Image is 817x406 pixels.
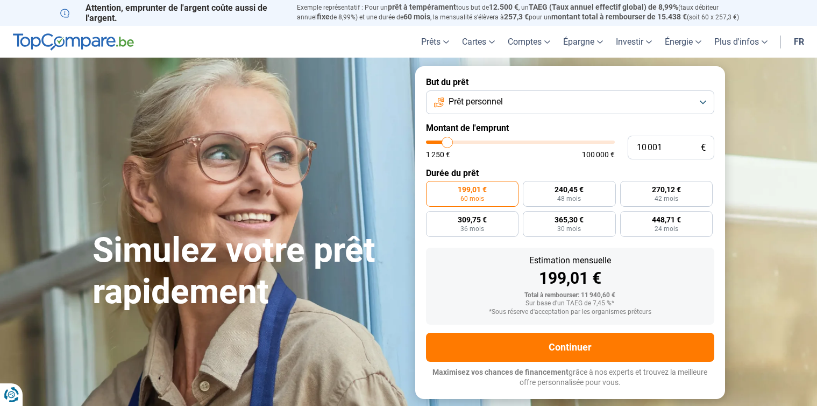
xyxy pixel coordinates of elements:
[504,12,529,21] span: 257,3 €
[317,12,330,21] span: fixe
[489,3,518,11] span: 12.500 €
[388,3,456,11] span: prêt à tempérament
[652,216,681,223] span: 448,71 €
[426,151,450,158] span: 1 250 €
[529,3,678,11] span: TAEG (Taux annuel effectif global) de 8,99%
[557,226,581,232] span: 30 mois
[655,226,678,232] span: 24 mois
[435,270,706,286] div: 199,01 €
[701,143,706,152] span: €
[415,26,456,58] a: Prêts
[787,26,811,58] a: fr
[652,186,681,193] span: 270,12 €
[555,186,584,193] span: 240,45 €
[449,96,503,108] span: Prêt personnel
[93,230,402,313] h1: Simulez votre prêt rapidement
[426,333,714,362] button: Continuer
[426,77,714,87] label: But du prêt
[655,195,678,202] span: 42 mois
[555,216,584,223] span: 365,30 €
[458,186,487,193] span: 199,01 €
[426,123,714,133] label: Montant de l'emprunt
[297,3,757,22] p: Exemple représentatif : Pour un tous but de , un (taux débiteur annuel de 8,99%) et une durée de ...
[432,368,569,376] span: Maximisez vos chances de financement
[708,26,774,58] a: Plus d'infos
[13,33,134,51] img: TopCompare
[435,256,706,265] div: Estimation mensuelle
[426,168,714,178] label: Durée du prêt
[551,12,687,21] span: montant total à rembourser de 15.438 €
[609,26,658,58] a: Investir
[501,26,557,58] a: Comptes
[60,3,284,23] p: Attention, emprunter de l'argent coûte aussi de l'argent.
[460,195,484,202] span: 60 mois
[582,151,615,158] span: 100 000 €
[557,195,581,202] span: 48 mois
[458,216,487,223] span: 309,75 €
[435,300,706,307] div: Sur base d'un TAEG de 7,45 %*
[460,226,484,232] span: 36 mois
[403,12,430,21] span: 60 mois
[456,26,501,58] a: Cartes
[426,367,714,388] p: grâce à nos experts et trouvez la meilleure offre personnalisée pour vous.
[435,309,706,316] div: *Sous réserve d'acceptation par les organismes prêteurs
[557,26,609,58] a: Épargne
[435,292,706,299] div: Total à rembourser: 11 940,60 €
[658,26,708,58] a: Énergie
[426,90,714,114] button: Prêt personnel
